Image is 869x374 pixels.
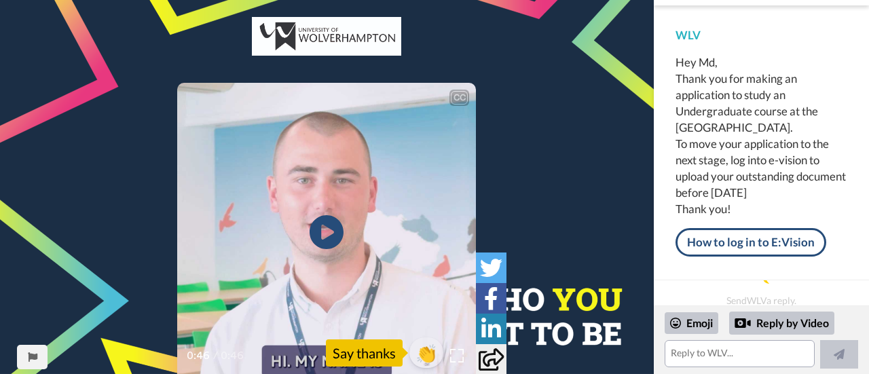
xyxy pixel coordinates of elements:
[665,312,718,334] div: Emoji
[451,91,468,105] div: CC
[676,27,847,43] div: WLV
[450,349,464,362] img: Full screen
[676,54,847,217] div: Hey Md, Thank you for making an application to study an Undergraduate course at the [GEOGRAPHIC_D...
[221,348,244,364] span: 0:46
[409,342,443,364] span: 👏
[326,339,403,367] div: Say thanks
[213,348,218,364] span: /
[252,17,401,56] img: c0db3496-36db-47dd-bc5f-9f3a1f8391a7
[729,312,834,335] div: Reply by Video
[187,348,210,364] span: 0:46
[409,337,443,368] button: 👏
[676,228,826,257] a: How to log in to E:Vision
[735,315,751,331] div: Reply by Video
